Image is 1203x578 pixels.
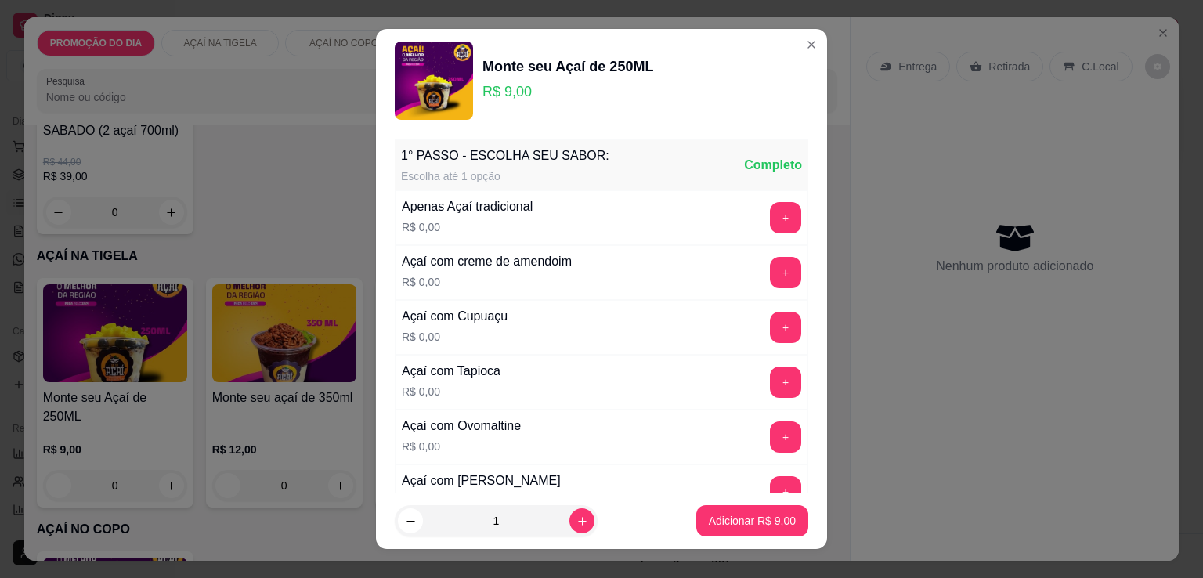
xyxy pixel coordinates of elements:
div: Escolha até 1 opção [401,168,609,184]
div: Completo [744,156,802,175]
p: R$ 9,00 [482,81,653,103]
div: Açaí com Tapioca [402,362,500,381]
div: Açaí com creme de amendoim [402,252,572,271]
button: add [770,257,801,288]
p: R$ 0,00 [402,384,500,399]
button: Adicionar R$ 9,00 [696,505,808,536]
button: increase-product-quantity [569,508,594,533]
button: add [770,421,801,453]
div: Açaí com Ovomaltine [402,417,521,435]
div: Açaí com Cupuaçu [402,307,508,326]
button: add [770,367,801,398]
button: Close [799,32,824,57]
div: Apenas Açaí tradicional [402,197,533,216]
div: 1° PASSO - ESCOLHA SEU SABOR: [401,146,609,165]
p: R$ 0,00 [402,219,533,235]
div: Açaí com [PERSON_NAME] [402,471,561,490]
button: add [770,476,801,508]
button: add [770,312,801,343]
button: decrease-product-quantity [398,508,423,533]
p: R$ 0,00 [402,439,521,454]
p: R$ 0,00 [402,329,508,345]
p: R$ 0,00 [402,274,572,290]
p: Adicionar R$ 9,00 [709,513,796,529]
button: add [770,202,801,233]
div: Monte seu Açaí de 250ML [482,56,653,78]
img: product-image [395,42,473,120]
